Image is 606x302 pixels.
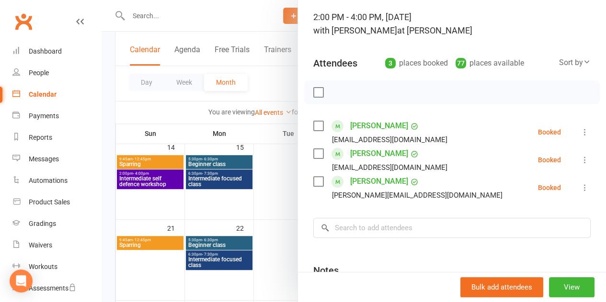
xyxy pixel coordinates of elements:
[385,56,448,70] div: places booked
[29,263,57,270] div: Workouts
[29,69,49,77] div: People
[29,241,52,249] div: Waivers
[12,41,101,62] a: Dashboard
[350,174,408,189] a: [PERSON_NAME]
[397,25,472,35] span: at [PERSON_NAME]
[12,170,101,191] a: Automations
[332,189,503,201] div: [PERSON_NAME][EMAIL_ADDRESS][DOMAIN_NAME]
[29,47,62,55] div: Dashboard
[29,90,57,98] div: Calendar
[538,157,561,163] div: Booked
[10,269,33,292] div: Open Intercom Messenger
[313,218,591,238] input: Search to add attendees
[456,58,466,68] div: 77
[313,11,591,37] div: 2:00 PM - 4:00 PM, [DATE]
[559,56,591,69] div: Sort by
[313,56,357,70] div: Attendees
[12,213,101,235] a: Gradings
[350,146,408,161] a: [PERSON_NAME]
[313,25,397,35] span: with [PERSON_NAME]
[11,10,35,34] a: Clubworx
[12,256,101,278] a: Workouts
[456,56,524,70] div: places available
[460,277,543,297] button: Bulk add attendees
[12,148,101,170] a: Messages
[29,220,56,227] div: Gradings
[313,264,339,277] div: Notes
[538,129,561,135] div: Booked
[549,277,595,297] button: View
[332,161,447,174] div: [EMAIL_ADDRESS][DOMAIN_NAME]
[29,134,52,141] div: Reports
[12,278,101,299] a: Assessments
[12,235,101,256] a: Waivers
[12,127,101,148] a: Reports
[12,191,101,213] a: Product Sales
[29,112,59,120] div: Payments
[385,58,396,68] div: 3
[12,62,101,84] a: People
[12,105,101,127] a: Payments
[332,134,447,146] div: [EMAIL_ADDRESS][DOMAIN_NAME]
[29,177,68,184] div: Automations
[12,84,101,105] a: Calendar
[538,184,561,191] div: Booked
[350,118,408,134] a: [PERSON_NAME]
[29,155,59,163] div: Messages
[29,284,76,292] div: Assessments
[29,198,70,206] div: Product Sales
